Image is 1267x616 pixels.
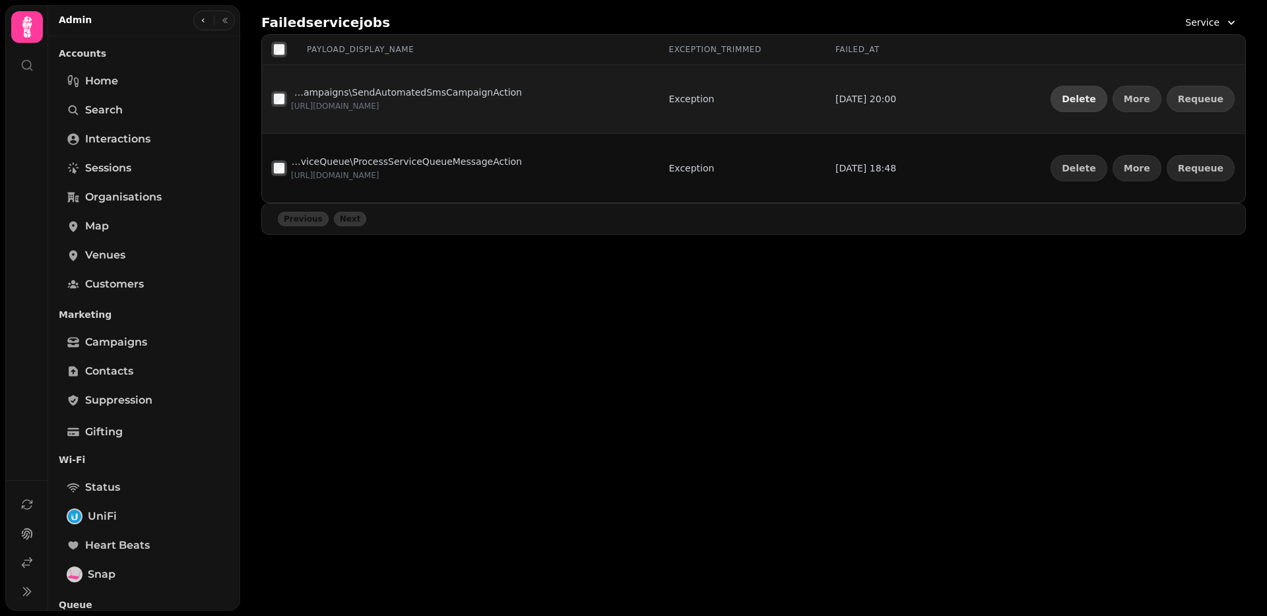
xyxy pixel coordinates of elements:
span: More [1124,164,1150,173]
img: Snap [68,568,81,581]
span: [URL][DOMAIN_NAME] [291,171,379,180]
button: back [278,212,329,226]
a: Home [59,68,230,94]
span: Sessions [85,160,131,176]
a: Suppression [59,387,230,414]
a: Map [59,213,230,239]
span: Campaigns [85,334,147,350]
a: Search [59,97,230,123]
div: exception_trimmed [669,44,814,55]
span: Service [1185,16,1219,29]
button: Requeue [1167,86,1235,112]
span: Venues [85,247,125,263]
a: Heart beats [59,532,230,559]
a: Contacts [59,358,230,385]
a: Customers [59,271,230,297]
div: [DATE] 18:48 [835,162,934,175]
h2: Admin [59,13,92,26]
span: Snap [88,567,115,582]
span: Interactions [85,131,150,147]
div: Exception [669,92,715,106]
span: Delete [1062,164,1096,173]
div: failed_at [835,44,934,55]
span: Requeue [1178,94,1223,104]
a: Venues [59,242,230,268]
button: More [1113,86,1161,112]
button: Delete [1051,86,1107,112]
span: Customers [85,276,144,292]
span: Gifting [85,424,123,440]
p: App\Actions\ServiceQueue\ProcessServiceQueueMessageAction [291,155,522,168]
div: Exception [669,162,715,175]
a: UniFiUniFi [59,503,230,530]
span: UniFi [88,508,117,524]
a: Gifting [59,419,230,445]
nav: Pagination [261,203,1246,235]
span: Heart beats [85,538,150,553]
button: Requeue [1167,155,1235,181]
button: More [1113,155,1161,181]
span: Organisations [85,189,162,205]
a: Campaigns [59,329,230,355]
p: payload_display_name [307,44,414,55]
p: Accounts [59,42,230,65]
span: Status [85,479,120,495]
a: SnapSnap [59,561,230,588]
h2: Failed service jobs [261,13,390,32]
span: Suppression [85,392,152,408]
button: next [334,212,367,226]
p: App\Actions\SmsCampaigns\SendAutomatedSmsCampaignAction [291,86,522,99]
div: [DATE] 20:00 [835,92,934,106]
a: Organisations [59,184,230,210]
img: UniFi [68,510,81,523]
span: Search [85,102,123,118]
span: More [1124,94,1150,104]
span: Next [340,215,361,223]
a: Status [59,474,230,501]
p: Wi-Fi [59,448,230,472]
p: Marketing [59,303,230,326]
button: Service [1177,11,1246,34]
span: Delete [1062,94,1096,104]
span: Previous [284,215,323,223]
span: Home [85,73,118,89]
a: Interactions [59,126,230,152]
span: Map [85,218,109,234]
span: Requeue [1178,164,1223,173]
span: [URL][DOMAIN_NAME] [291,102,379,111]
a: Sessions [59,155,230,181]
button: Delete [1051,155,1107,181]
span: Contacts [85,363,133,379]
